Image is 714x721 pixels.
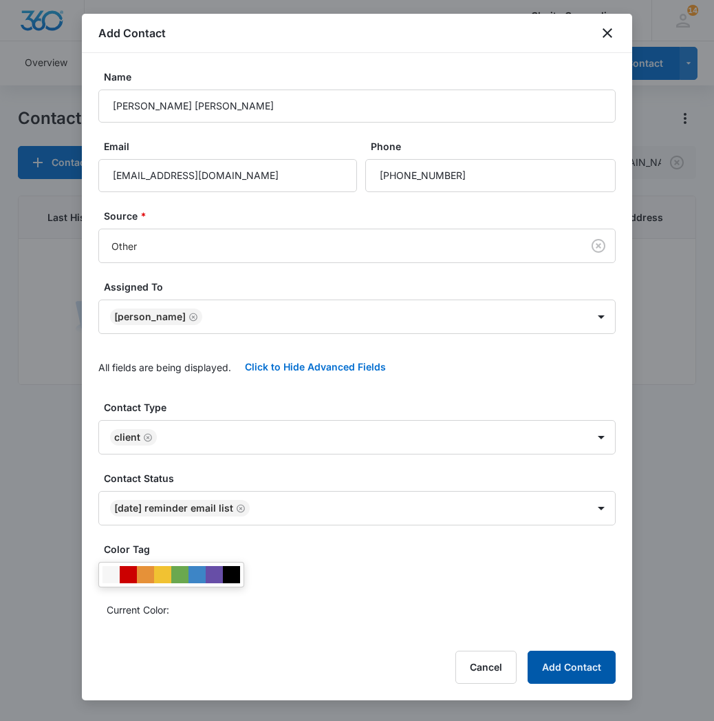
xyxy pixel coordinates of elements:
div: #3d85c6 [188,566,206,583]
button: Cancel [455,651,517,684]
p: Current Color: [107,603,169,617]
button: Click to Hide Advanced Fields [231,351,400,384]
label: Contact Status [104,471,621,485]
input: Phone [365,159,616,192]
div: Remove Client [140,432,153,442]
div: #f1c232 [154,566,171,583]
label: Source [104,209,621,223]
div: #e69138 [137,566,154,583]
div: [DATE] Reminder Email List [114,503,233,513]
label: Contact Type [104,400,621,415]
div: #CC0000 [120,566,137,583]
label: Phone [371,139,621,154]
input: Name [98,90,616,123]
label: Color Tag [104,542,621,556]
label: Name [104,70,621,84]
div: #F6F6F6 [102,566,120,583]
label: Email [104,139,363,154]
div: #6aa84f [171,566,188,583]
div: [PERSON_NAME] [114,312,186,322]
div: #000000 [223,566,240,583]
div: Client [114,432,140,442]
h1: Add Contact [98,25,166,41]
p: All fields are being displayed. [98,360,231,375]
button: close [599,25,616,41]
button: Clear [587,235,609,257]
label: Assigned To [104,280,621,294]
div: Remove Saturday Reminder Email List [233,503,246,513]
div: Remove Alyssa Martin [186,312,198,322]
input: Email [98,159,357,192]
div: #674ea7 [206,566,223,583]
button: Add Contact [528,651,616,684]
